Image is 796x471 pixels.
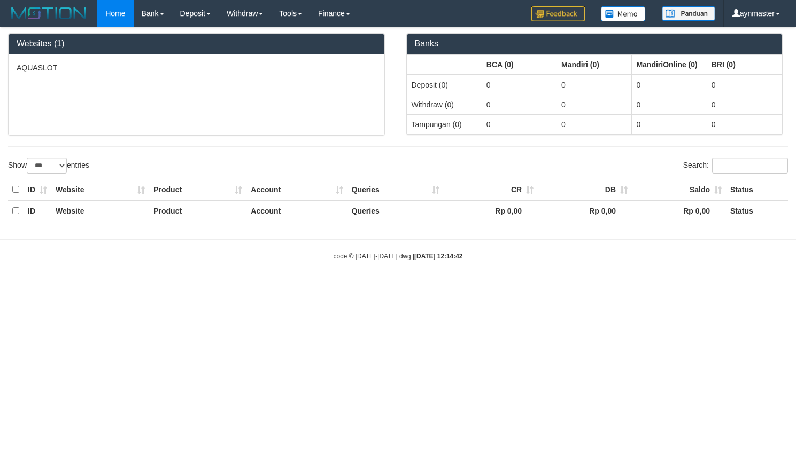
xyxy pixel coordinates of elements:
img: panduan.png [662,6,715,21]
th: Rp 0,00 [538,200,632,221]
h3: Banks [415,39,775,49]
th: Group: activate to sort column ascending [407,54,482,75]
td: Deposit (0) [407,75,482,95]
th: Rp 0,00 [444,200,538,221]
th: CR [444,179,538,200]
th: Group: activate to sort column ascending [557,54,632,75]
td: 0 [632,95,707,114]
th: ID [24,200,51,221]
strong: [DATE] 12:14:42 [414,253,462,260]
img: MOTION_logo.png [8,5,89,21]
td: 0 [482,95,557,114]
th: Group: activate to sort column ascending [482,54,557,75]
th: Account [246,179,347,200]
td: 0 [482,75,557,95]
th: Saldo [632,179,726,200]
p: AQUASLOT [17,62,376,73]
th: Website [51,179,149,200]
td: 0 [557,114,632,134]
th: Product [149,179,246,200]
th: Queries [347,179,444,200]
h3: Websites (1) [17,39,376,49]
img: Feedback.jpg [531,6,585,21]
td: Withdraw (0) [407,95,482,114]
th: Status [726,200,788,221]
td: 0 [557,75,632,95]
td: 0 [482,114,557,134]
th: Queries [347,200,444,221]
td: 0 [632,114,707,134]
th: Website [51,200,149,221]
select: Showentries [27,158,67,174]
th: Group: activate to sort column ascending [707,54,782,75]
th: Group: activate to sort column ascending [632,54,707,75]
td: 0 [707,95,782,114]
th: ID [24,179,51,200]
label: Show entries [8,158,89,174]
img: Button%20Memo.svg [601,6,646,21]
td: 0 [557,95,632,114]
td: Tampungan (0) [407,114,482,134]
th: DB [538,179,632,200]
th: Product [149,200,246,221]
td: 0 [707,114,782,134]
td: 0 [707,75,782,95]
label: Search: [683,158,788,174]
th: Account [246,200,347,221]
th: Status [726,179,788,200]
small: code © [DATE]-[DATE] dwg | [334,253,463,260]
td: 0 [632,75,707,95]
input: Search: [712,158,788,174]
th: Rp 0,00 [632,200,726,221]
